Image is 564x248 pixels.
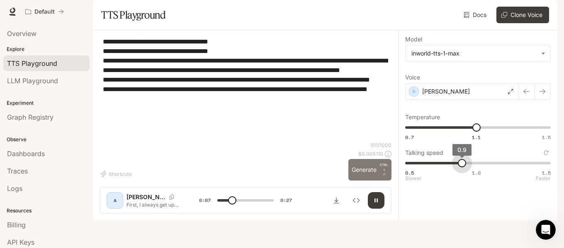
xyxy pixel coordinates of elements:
[406,46,550,61] div: inworld-tts-1-max
[472,169,481,176] span: 1.0
[328,192,345,209] button: Download audio
[536,220,556,240] iframe: Intercom live chat
[22,3,68,20] button: All workspaces
[405,114,440,120] p: Temperature
[405,75,420,80] p: Voice
[405,150,443,156] p: Talking speed
[411,49,537,58] div: inworld-tts-1-max
[405,36,422,42] p: Model
[542,148,551,157] button: Reset to default
[101,7,165,23] h1: TTS Playground
[542,169,551,176] span: 1.5
[542,134,551,141] span: 1.5
[348,192,365,209] button: Inspect
[405,134,414,141] span: 0.7
[462,7,490,23] a: Docs
[496,7,549,23] button: Clone Voice
[126,193,166,201] p: [PERSON_NAME]
[108,194,122,207] div: A
[380,162,388,177] p: ⏎
[199,196,211,205] span: 0:07
[126,201,179,208] p: First, I always get up when the sun rises. Then, I always get dressed in my uniform. I usually ha...
[405,169,414,176] span: 0.5
[422,87,470,96] p: [PERSON_NAME]
[472,134,481,141] span: 1.1
[536,176,551,181] p: Faster
[457,146,467,153] span: 0.9
[280,196,292,205] span: 0:27
[166,195,177,200] button: Copy Voice ID
[405,176,422,181] p: Slower
[100,167,135,181] button: Shortcuts
[34,8,55,15] p: Default
[348,159,391,181] button: GenerateCTRL +⏎
[380,162,388,172] p: CTRL +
